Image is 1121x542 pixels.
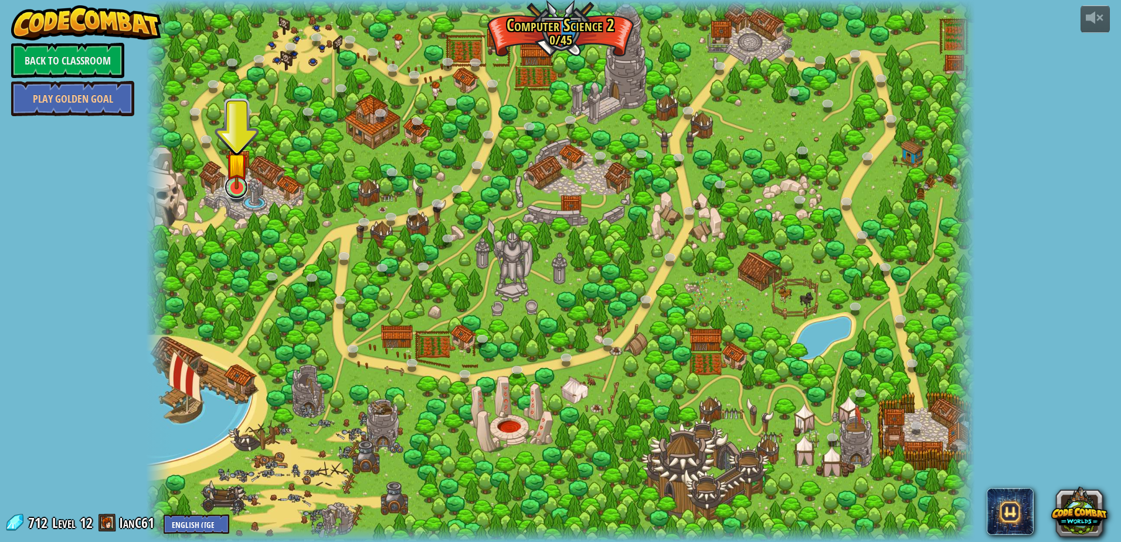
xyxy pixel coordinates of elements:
[11,81,134,116] a: Play Golden Goal
[80,513,93,532] span: 12
[226,138,248,189] img: level-banner-started.png
[11,43,124,78] a: Back to Classroom
[119,513,158,532] a: IanC61
[11,5,161,40] img: CodeCombat - Learn how to code by playing a game
[52,513,76,533] span: Level
[1081,5,1110,33] button: Adjust volume
[28,513,51,532] span: 712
